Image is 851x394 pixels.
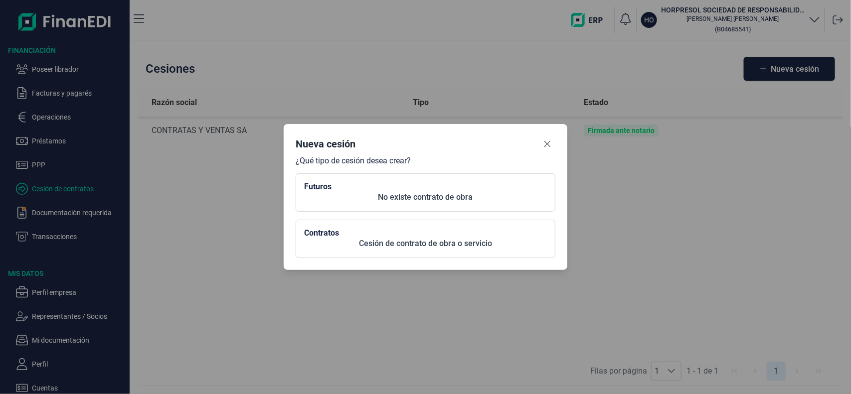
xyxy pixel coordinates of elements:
[296,137,355,151] div: Nueva cesión
[304,191,547,203] p: No existe contrato de obra
[539,136,555,152] button: Close
[296,173,555,212] button: FuturosNo existe contrato de obra
[304,238,547,250] p: Cesión de contrato de obra o servicio
[304,228,547,238] h2: Contratos
[304,182,547,191] h2: Futuros
[296,156,555,165] h2: ¿Qué tipo de cesión desea crear?
[296,220,555,258] button: ContratosCesión de contrato de obra o servicio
